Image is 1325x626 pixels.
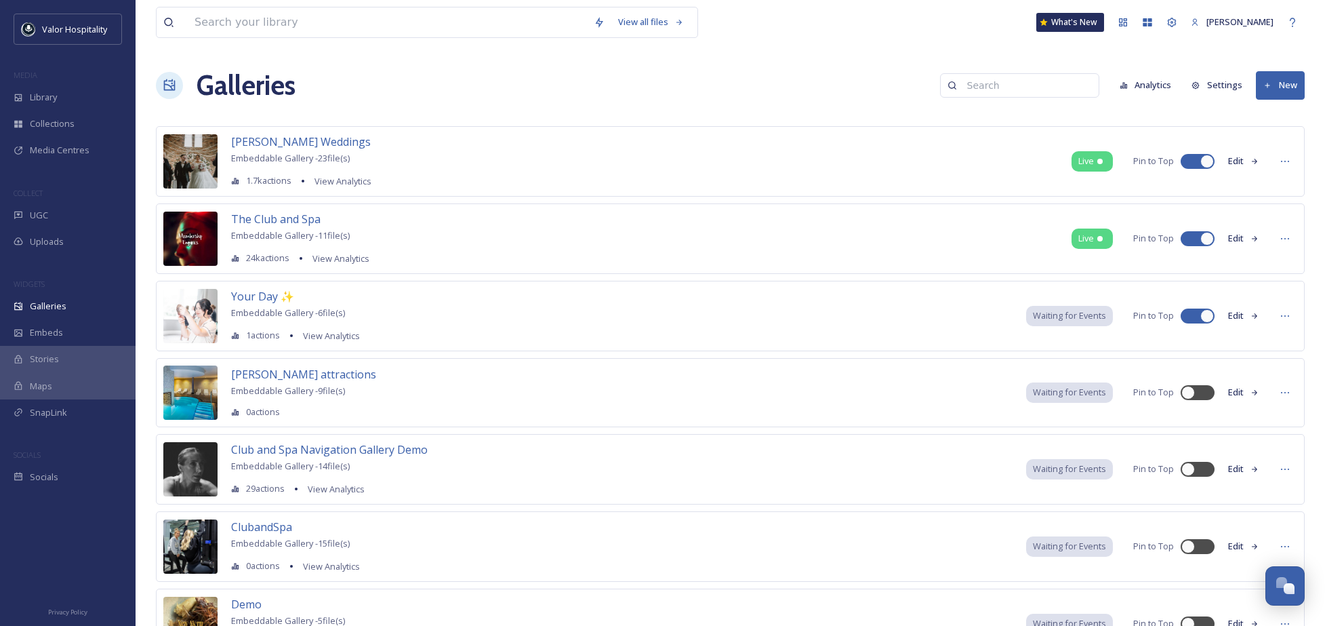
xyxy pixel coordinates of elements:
span: The Club and Spa [231,212,321,227]
a: View all files [611,9,691,35]
span: Waiting for Events [1033,463,1106,475]
a: What's New [1036,13,1104,32]
span: Pin to Top [1133,155,1174,168]
span: WIDGETS [14,279,45,289]
span: Pin to Top [1133,232,1174,245]
span: COLLECT [14,188,43,198]
span: Waiting for Events [1033,309,1106,322]
span: UGC [30,209,48,222]
button: Edit [1221,379,1266,406]
span: ClubandSpa [231,520,292,534]
span: SOCIALS [14,450,41,460]
span: Galleries [30,300,66,313]
a: [PERSON_NAME] [1184,9,1280,35]
button: Edit [1221,225,1266,252]
a: View Analytics [301,481,365,497]
span: MEDIA [14,70,37,80]
span: Your Day ✨ [231,289,294,304]
a: View Analytics [296,328,360,344]
span: Pin to Top [1133,540,1174,553]
img: 0fb05220-f718-44bf-8c2f-54c674ff42ea.jpg [163,212,218,266]
button: Edit [1221,533,1266,560]
span: View Analytics [312,252,369,265]
a: Analytics [1113,72,1185,98]
span: Embeddable Gallery - 11 file(s) [231,229,350,241]
span: Valor Hospitality [42,23,107,35]
span: Embeds [30,326,63,339]
a: View Analytics [306,250,369,267]
span: Embeddable Gallery - 6 file(s) [231,307,345,319]
span: Embeddable Gallery - 15 file(s) [231,537,350,549]
img: Byhannahphotographyenquiries%2540gmail.com-IMG_0104.jpeg [163,289,218,343]
span: 1 actions [246,329,280,342]
button: Open Chat [1265,566,1305,606]
span: Maps [30,380,52,393]
img: louis.edwards%2540theclubandspachester.com-R6__0875%281%29.jpeg [163,520,218,574]
input: Search your library [188,7,587,37]
span: Privacy Policy [48,608,87,617]
span: Stories [30,353,59,366]
span: 1.7k actions [246,174,291,187]
span: Waiting for Events [1033,386,1106,399]
span: Socials [30,471,58,484]
img: images [22,22,35,36]
span: Pin to Top [1133,463,1174,475]
a: Galleries [197,65,295,106]
span: Demo [231,597,262,612]
span: View Analytics [314,175,371,187]
button: Edit [1221,456,1266,482]
span: Collections [30,117,75,130]
a: View Analytics [296,558,360,574]
span: Media Centres [30,144,89,157]
img: louis.edwards%2540theclubandspachester.com-R6__1631.jpg [163,442,218,496]
input: Search [960,72,1092,99]
span: 0 actions [246,560,280,572]
img: 018_DT_Hilton_Chester_Gym_and_Spa.jpg [163,366,218,420]
span: Live [1078,155,1094,168]
span: View Analytics [303,560,360,572]
span: Waiting for Events [1033,540,1106,553]
span: Pin to Top [1133,309,1174,322]
span: Library [30,91,57,104]
span: View Analytics [303,330,360,342]
span: [PERSON_NAME] Weddings [231,134,371,149]
span: [PERSON_NAME] [1206,16,1273,28]
span: Live [1078,232,1094,245]
a: Privacy Policy [48,603,87,619]
span: 0 actions [246,406,280,418]
span: Pin to Top [1133,386,1174,399]
span: Uploads [30,235,64,248]
a: View Analytics [308,173,371,189]
span: [PERSON_NAME] attractions [231,367,376,382]
button: New [1256,71,1305,99]
span: Embeddable Gallery - 9 file(s) [231,385,345,397]
span: 29 actions [246,482,285,495]
button: Edit [1221,302,1266,329]
span: SnapLink [30,406,67,419]
span: 24k actions [246,252,289,265]
button: Edit [1221,148,1266,174]
button: Settings [1185,72,1249,98]
button: Analytics [1113,72,1179,98]
span: Embeddable Gallery - 14 file(s) [231,460,350,472]
img: kevjacutanweddings-18232722733117628.jpg [163,134,218,189]
span: Club and Spa Navigation Gallery Demo [231,442,428,457]
span: Embeddable Gallery - 23 file(s) [231,152,350,164]
a: Settings [1185,72,1256,98]
span: View Analytics [308,483,365,495]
